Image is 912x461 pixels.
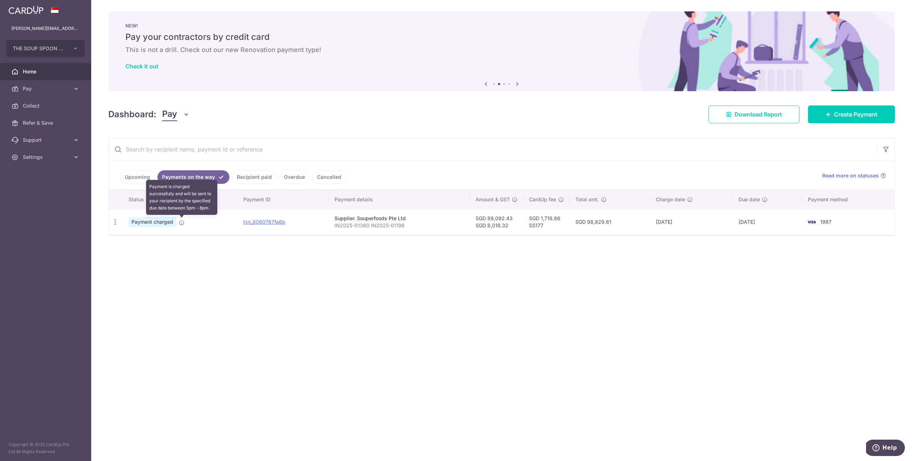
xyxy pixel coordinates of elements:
h6: This is not a drill. Check out our new Renovation payment type! [125,46,878,54]
a: Download Report [709,105,799,123]
span: Pay [162,108,177,121]
h5: Pay your contractors by credit card [125,31,878,43]
a: Recipient paid [232,170,276,184]
a: Payments on the way [157,170,229,184]
img: Bank Card [804,218,819,226]
iframe: Opens a widget where you can find more information [866,440,905,457]
button: THE SOUP SPOON PTE LTD [6,40,85,57]
th: Payment ID [238,190,329,209]
span: CardUp fee [529,196,556,203]
a: Check it out [125,63,159,70]
div: Payment is charged successfully and will be sent to your recipient by the specified due date betw... [146,180,217,215]
span: Total amt. [575,196,599,203]
input: Search by recipient name, payment id or reference [109,138,877,161]
a: Overdue [279,170,310,184]
p: IN2025-01360 IN2025-01196 [335,222,464,229]
td: SGD 89,092.43 SGD 8,018.32 [470,209,523,235]
a: Upcoming [120,170,155,184]
span: Settings [23,154,70,161]
span: Support [23,136,70,144]
span: Home [23,68,70,75]
span: Collect [23,102,70,109]
h4: Dashboard: [108,108,156,121]
p: [PERSON_NAME][EMAIL_ADDRESS][PERSON_NAME][DOMAIN_NAME] [11,25,80,32]
div: Supplier. Souperfoods Pte Ltd [335,215,464,222]
img: CardUp [9,6,43,14]
td: [DATE] [733,209,802,235]
td: SGD 98,829.61 [570,209,651,235]
span: Download Report [735,110,782,119]
span: Create Payment [834,110,877,119]
span: Due date [739,196,760,203]
td: SGD 1,718.86 SS177 [523,209,570,235]
td: [DATE] [650,209,733,235]
a: Create Payment [808,105,895,123]
span: Read more on statuses [822,172,879,179]
a: Cancelled [312,170,346,184]
a: Read more on statuses [822,172,886,179]
span: 1987 [820,219,831,225]
span: THE SOUP SPOON PTE LTD [13,45,66,52]
span: Pay [23,85,70,92]
span: Charge date [656,196,685,203]
span: Payment charged [129,217,176,227]
th: Payment method [802,190,895,209]
span: Amount & GST [476,196,510,203]
span: Refer & Save [23,119,70,126]
span: Status [129,196,144,203]
img: Renovation banner [108,11,895,91]
p: NEW! [125,23,878,29]
a: txn_8080767fa6b [243,219,285,225]
button: Pay [162,108,190,121]
th: Payment details [329,190,470,209]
